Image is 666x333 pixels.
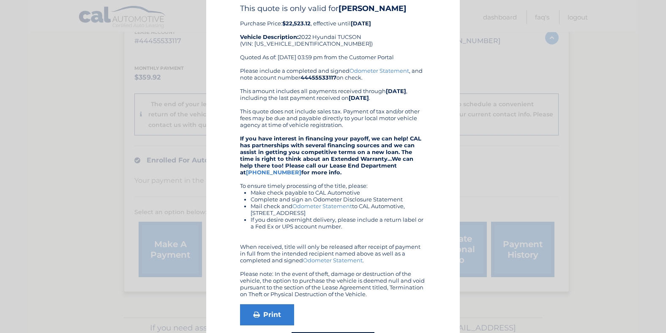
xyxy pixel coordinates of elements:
[240,67,426,297] div: Please include a completed and signed , and note account number on check. This amount includes al...
[303,257,363,264] a: Odometer Statement
[386,88,406,94] b: [DATE]
[338,4,407,13] b: [PERSON_NAME]
[240,304,294,325] a: Print
[351,20,371,27] b: [DATE]
[240,135,421,176] strong: If you have interest in financing your payoff, we can help! CAL has partnerships with several fin...
[292,203,352,209] a: Odometer Statement
[251,216,426,230] li: If you desire overnight delivery, please include a return label or a Fed Ex or UPS account number.
[300,74,336,81] b: 44455533117
[251,203,426,216] li: Mail check and to CAL Automotive, [STREET_ADDRESS]
[251,196,426,203] li: Complete and sign an Odometer Disclosure Statement
[240,4,426,13] h4: This quote is only valid for
[246,169,301,176] a: [PHONE_NUMBER]
[282,20,311,27] b: $22,523.12
[349,67,409,74] a: Odometer Statement
[240,4,426,67] div: Purchase Price: , effective until 2022 Hyundai TUCSON (VIN: [US_VEHICLE_IDENTIFICATION_NUMBER]) Q...
[251,189,426,196] li: Make check payable to CAL Automotive
[349,94,369,101] b: [DATE]
[240,33,298,40] strong: Vehicle Description:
